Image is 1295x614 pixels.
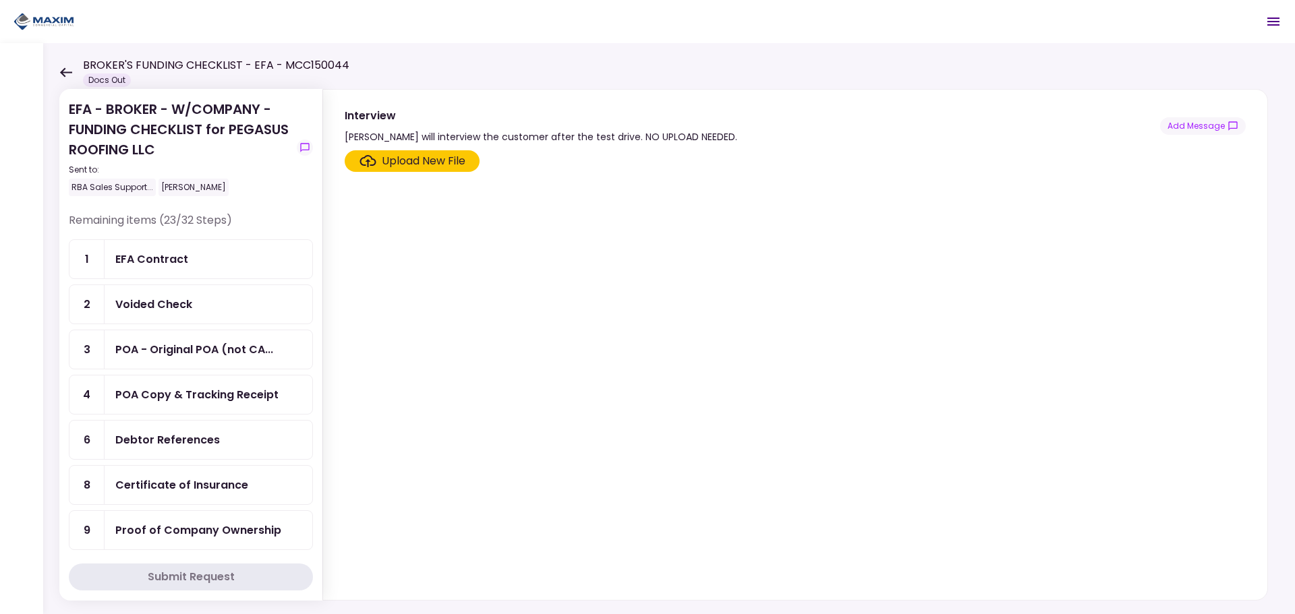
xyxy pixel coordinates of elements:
[159,179,229,196] div: [PERSON_NAME]
[322,89,1268,601] div: Interview[PERSON_NAME] will interview the customer after the test drive. NO UPLOAD NEEDED.show-me...
[1160,117,1246,135] button: show-messages
[345,150,480,172] span: Click here to upload the required document
[13,11,74,32] img: Partner icon
[1257,5,1290,38] button: Open menu
[69,421,105,459] div: 6
[83,57,349,73] h1: BROKER'S FUNDING CHECKLIST - EFA - MCC150044
[69,240,105,278] div: 1
[69,510,313,550] a: 9Proof of Company Ownership
[297,140,313,156] button: show-messages
[69,330,313,369] a: 3POA - Original POA (not CA or GA)
[69,284,313,324] a: 2Voided Check
[115,341,273,358] div: POA - Original POA (not CA or GA)
[83,73,131,87] div: Docs Out
[69,285,105,324] div: 2
[69,239,313,279] a: 1EFA Contract
[115,251,188,268] div: EFA Contract
[69,563,313,590] button: Submit Request
[69,375,105,414] div: 4
[345,129,737,145] div: [PERSON_NAME] will interview the customer after the test drive. NO UPLOAD NEEDED.
[69,511,105,549] div: 9
[69,330,105,369] div: 3
[69,420,313,460] a: 6Debtor References
[69,375,313,415] a: 4POA Copy & Tracking Receipt
[115,431,220,448] div: Debtor References
[115,477,248,493] div: Certificate of Insurance
[69,179,156,196] div: RBA Sales Support...
[345,107,737,124] div: Interview
[115,386,279,403] div: POA Copy & Tracking Receipt
[148,569,235,585] div: Submit Request
[69,99,291,196] div: EFA - BROKER - W/COMPANY - FUNDING CHECKLIST for PEGASUS ROOFING LLC
[115,522,281,539] div: Proof of Company Ownership
[69,465,313,505] a: 8Certificate of Insurance
[69,212,313,239] div: Remaining items (23/32 Steps)
[69,466,105,504] div: 8
[115,296,192,313] div: Voided Check
[69,164,291,176] div: Sent to:
[382,153,465,169] div: Upload New File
